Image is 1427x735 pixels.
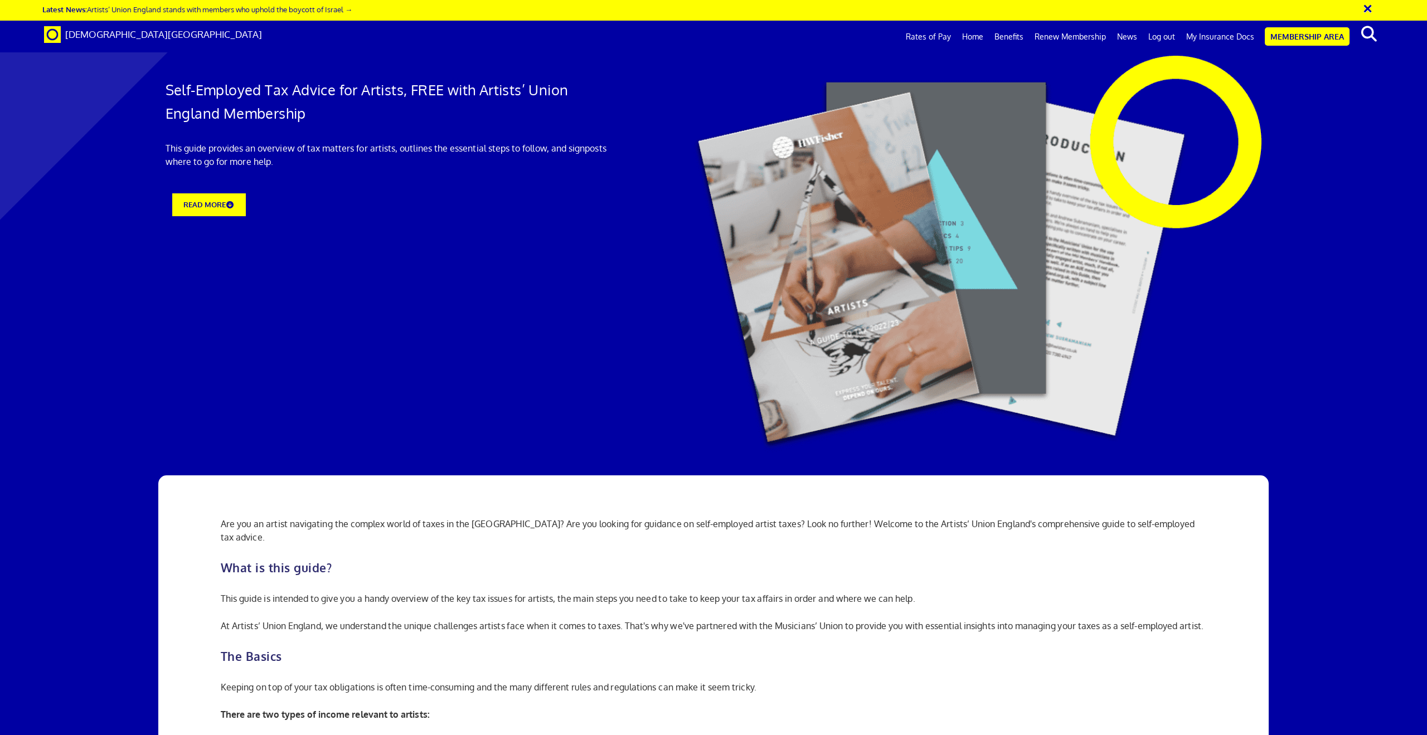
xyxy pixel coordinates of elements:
a: Rates of Pay [900,23,957,51]
p: Are you an artist navigating the complex world of taxes in the [GEOGRAPHIC_DATA]? Are you looking... [221,517,1206,544]
p: Keeping on top of your tax obligations is often time-consuming and the many different rules and r... [221,680,1206,694]
p: This guide is intended to give you a handy overview of the key tax issues for artists, the main s... [221,592,1206,605]
p: This guide provides an overview of tax matters for artists, outlines the essential steps to follo... [166,142,613,168]
a: Membership Area [1265,27,1350,46]
a: Log out [1143,23,1181,51]
a: My Insurance Docs [1181,23,1260,51]
a: Benefits [989,23,1029,51]
a: READ MORE [172,193,246,216]
a: Home [957,23,989,51]
h2: What is this guide? [221,561,1206,574]
strong: Latest News: [42,4,87,14]
b: There are two types of income relevant to artists: [221,709,430,720]
a: Latest News:Artists’ Union England stands with members who uphold the boycott of Israel → [42,4,352,14]
a: Brand [DEMOGRAPHIC_DATA][GEOGRAPHIC_DATA] [36,21,270,48]
button: search [1352,22,1386,46]
span: [DEMOGRAPHIC_DATA][GEOGRAPHIC_DATA] [65,28,262,40]
h1: Self-Employed Tax Advice for Artists, FREE with Artists’ Union England Membership [166,78,613,125]
a: Renew Membership [1029,23,1111,51]
a: News [1111,23,1143,51]
p: At Artists’ Union England, we understand the unique challenges artists face when it comes to taxe... [221,619,1206,632]
h2: The Basics [221,650,1206,663]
